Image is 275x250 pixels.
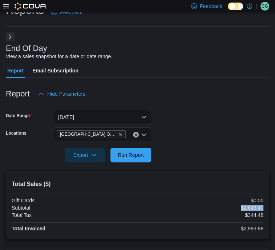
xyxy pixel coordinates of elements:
div: View a sales snapshot for a date or date range. [6,53,112,60]
div: Gift Cards [12,198,136,203]
input: Dark Mode [228,3,243,10]
button: Hide Parameters [36,87,88,101]
span: Export [69,148,101,162]
button: Run Report [110,148,151,162]
span: [GEOGRAPHIC_DATA] Outpost [60,131,117,138]
div: $2,649.40 [139,205,264,211]
button: Open list of options [141,132,147,138]
a: Feedback [48,5,85,20]
span: Report [7,63,24,78]
span: Hide Parameters [47,90,85,98]
span: Run Report [118,151,144,159]
button: Export [65,148,105,162]
strong: Total Invoiced [12,226,45,231]
span: Fort York Outpost [57,130,126,138]
div: Total Tax [12,212,136,218]
button: Remove Fort York Outpost from selection in this group [118,132,122,136]
label: Locations [6,130,27,136]
div: Subtotal [12,205,136,211]
span: Feedback [200,3,222,10]
button: [DATE] [54,110,151,124]
label: Date Range [6,113,32,119]
span: Dark Mode [228,10,228,11]
h3: Report [6,90,30,98]
img: Cova [15,3,47,10]
h2: Total Sales ($) [12,180,263,189]
p: | [256,2,258,11]
button: Clear input [133,132,139,138]
div: $2,993.88 [139,226,264,231]
span: Feedback [60,9,82,16]
div: $344.48 [139,212,264,218]
span: CG [262,2,268,11]
div: $0.00 [139,198,264,203]
h3: End Of Day [6,44,47,53]
button: Next [6,32,15,41]
div: Chloe Guja [260,2,269,11]
span: Email Subscription [32,63,78,78]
